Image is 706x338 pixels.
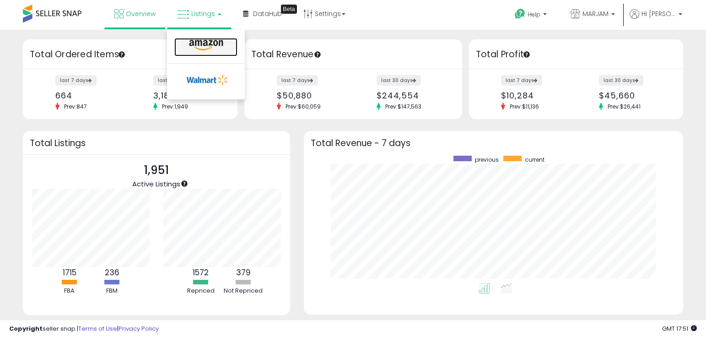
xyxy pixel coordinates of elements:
div: $10,284 [501,91,569,100]
label: last 30 days [599,75,643,86]
span: current [525,156,544,164]
span: 2025-10-6 17:51 GMT [662,324,697,333]
div: seller snap | | [9,325,159,333]
span: DataHub [253,9,282,18]
p: 1,951 [132,162,180,179]
div: FBM [92,287,133,295]
div: 664 [55,91,124,100]
div: FBA [49,287,90,295]
a: Terms of Use [78,324,117,333]
div: Tooltip anchor [180,180,189,188]
span: MARJAM [582,9,609,18]
a: Privacy Policy [119,324,159,333]
span: Prev: $147,563 [381,103,426,110]
span: Listings [191,9,215,18]
strong: Copyright [9,324,43,333]
b: 236 [105,267,119,278]
span: Prev: 847 [59,103,92,110]
label: last 30 days [377,75,421,86]
h3: Total Revenue [251,48,455,61]
b: 1572 [193,267,209,278]
div: Tooltip anchor [281,5,297,14]
div: Tooltip anchor [118,50,126,59]
div: $50,880 [277,91,346,100]
label: last 7 days [277,75,318,86]
div: Tooltip anchor [523,50,531,59]
span: Prev: $26,441 [603,103,645,110]
div: $244,554 [377,91,446,100]
h3: Total Listings [30,140,283,147]
i: Get Help [514,8,526,20]
span: Active Listings [132,179,180,189]
label: last 7 days [501,75,542,86]
span: previous [475,156,499,164]
div: Tooltip anchor [313,50,322,59]
label: last 7 days [55,75,97,86]
h3: Total Revenue - 7 days [311,140,676,147]
span: Hi [PERSON_NAME] [641,9,676,18]
span: Help [528,11,540,18]
div: 3,181 [153,91,221,100]
h3: Total Profit [476,48,677,61]
h3: Total Ordered Items [30,48,231,61]
div: $45,660 [599,91,667,100]
a: Help [507,1,556,30]
span: Prev: $11,136 [505,103,544,110]
span: Overview [126,9,156,18]
div: Not Repriced [223,287,264,295]
a: Hi [PERSON_NAME] [630,9,682,30]
b: 379 [236,267,251,278]
div: Repriced [180,287,221,295]
b: 1715 [63,267,76,278]
span: Prev: $60,059 [281,103,325,110]
span: Prev: 1,949 [157,103,193,110]
label: last 30 days [153,75,198,86]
